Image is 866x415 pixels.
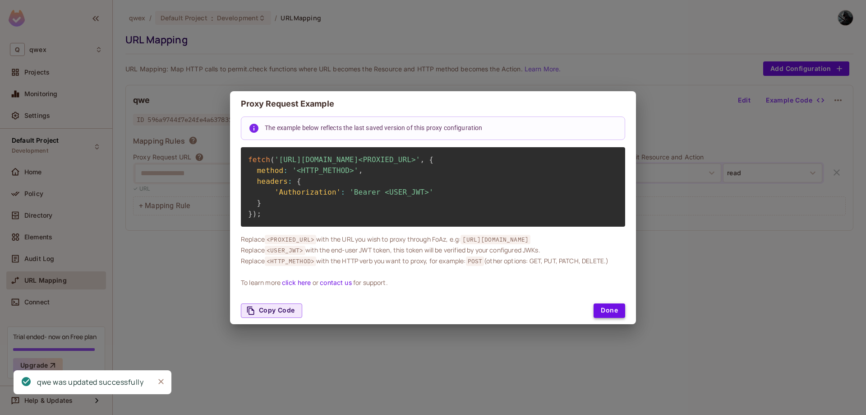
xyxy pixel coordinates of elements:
div: Replace with the URL you wish to proxy through FoAz, e.g: Replace with the end-user JWT token, th... [241,234,625,288]
span: } [248,210,253,218]
span: { [297,177,301,186]
button: Copy Code [241,303,302,318]
span: 'Bearer <USER_JWT>' [350,188,433,196]
span: : [283,166,288,175]
span: : [288,177,292,186]
a: contact us [320,279,352,286]
span: , [420,155,425,164]
span: <HTTP_METHOD> [265,256,316,266]
span: : [341,188,345,196]
button: Close [154,375,168,388]
span: '[URL][DOMAIN_NAME]<PROXIED_URL>' [275,155,420,164]
h2: Proxy Request Example [230,91,636,117]
button: Done [594,303,625,318]
span: , [359,166,363,175]
a: click here [282,279,311,286]
span: method [257,166,284,175]
span: <PROXIED_URL> [265,235,316,244]
span: { [429,155,433,164]
span: <USER_JWT> [265,246,305,255]
span: POST [466,256,484,266]
div: The example below reflects the last saved version of this proxy configuration [265,120,483,137]
span: fetch [248,155,270,164]
span: 'Authorization' [275,188,341,196]
span: [URL][DOMAIN_NAME] [461,235,530,244]
span: ) [253,210,257,218]
span: ; [257,210,262,218]
span: } [257,199,262,207]
span: headers [257,177,288,186]
span: '<HTTP_METHOD>' [292,166,359,175]
span: ( [270,155,275,164]
div: qwe was updated successfully [37,377,143,388]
